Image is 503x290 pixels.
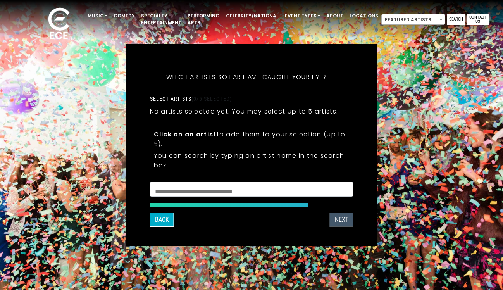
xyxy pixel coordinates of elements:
[191,96,232,102] span: (0/5 selected)
[138,9,184,29] a: Specialty Entertainment
[381,14,445,25] span: Featured Artists
[330,213,353,227] button: Next
[323,9,346,22] a: About
[84,9,110,22] a: Music
[223,9,282,22] a: Celebrity/National
[154,130,217,139] strong: Click on an artist
[150,107,338,116] p: No artists selected yet. You may select up to 5 artists.
[155,187,348,194] textarea: Search
[40,5,78,43] img: ece_new_logo_whitev2-1.png
[282,9,323,22] a: Event Types
[346,9,381,22] a: Locations
[467,14,489,25] a: Contact Us
[150,63,344,91] h5: Which artists so far have caught your eye?
[154,151,350,170] p: You can search by typing an artist name in the search box.
[447,14,465,25] a: Search
[110,9,138,22] a: Comedy
[382,14,445,25] span: Featured Artists
[150,95,232,102] label: Select artists
[154,129,350,149] p: to add them to your selection (up to 5).
[184,9,223,29] a: Performing Arts
[150,213,174,227] button: Back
